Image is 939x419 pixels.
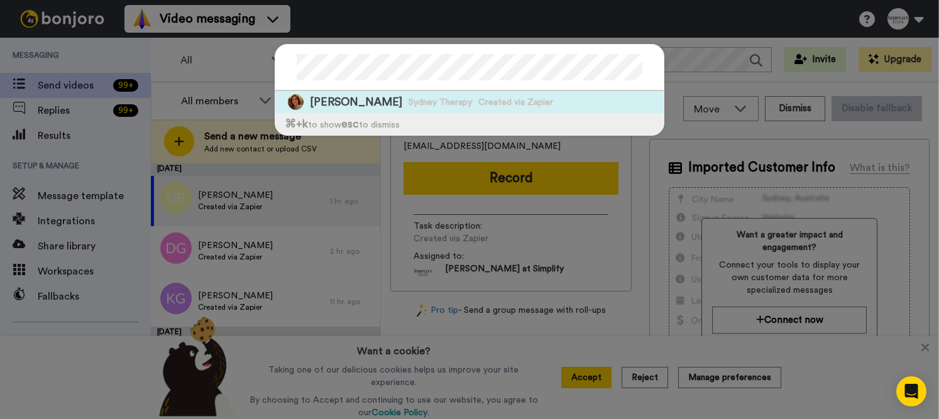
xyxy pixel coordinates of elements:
div: to show to dismiss [275,113,664,135]
div: Open Intercom Messenger [896,376,926,406]
span: esc [341,119,359,129]
span: [PERSON_NAME] [310,94,402,110]
a: Image of Rosie Hirst[PERSON_NAME]Sydney TherapyCreated via Zapier [275,91,664,113]
span: ⌘ +k [285,119,308,129]
span: Created via Zapier [478,96,553,109]
img: Image of Rosie Hirst [288,94,304,110]
span: Sydney Therapy [409,96,472,109]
